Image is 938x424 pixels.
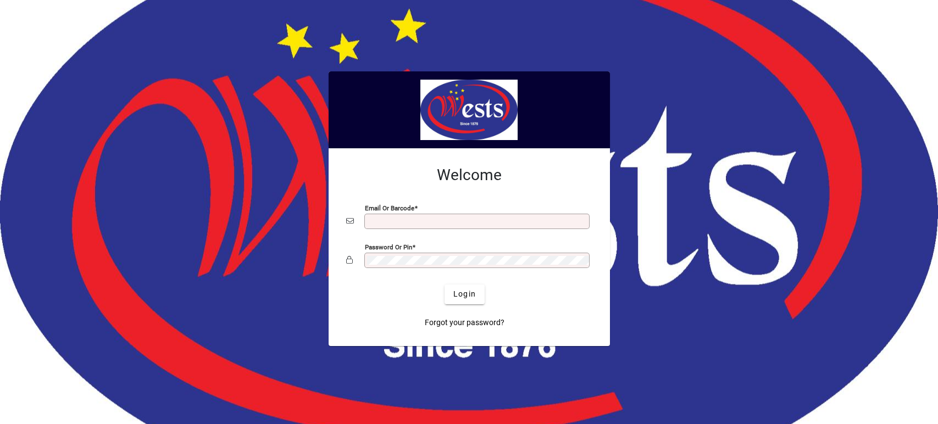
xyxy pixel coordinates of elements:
[425,317,504,328] span: Forgot your password?
[420,313,509,333] a: Forgot your password?
[365,204,414,211] mat-label: Email or Barcode
[346,166,592,185] h2: Welcome
[445,284,485,304] button: Login
[365,243,412,250] mat-label: Password or Pin
[453,288,476,300] span: Login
